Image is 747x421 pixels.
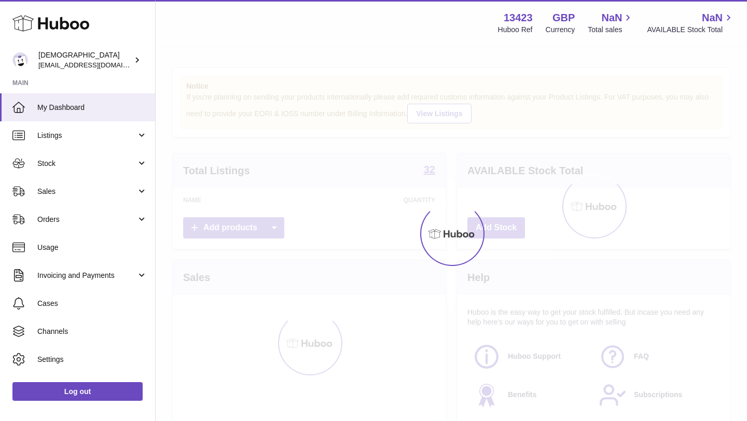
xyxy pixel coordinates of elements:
span: Stock [37,159,136,169]
span: Settings [37,355,147,364]
span: Usage [37,243,147,252]
strong: GBP [552,11,575,25]
span: My Dashboard [37,103,147,113]
span: NaN [601,11,622,25]
span: AVAILABLE Stock Total [647,25,735,35]
div: Huboo Ref [498,25,533,35]
a: NaN Total sales [588,11,634,35]
span: NaN [702,11,723,25]
div: Currency [546,25,575,35]
span: Channels [37,327,147,336]
img: olgazyuz@outlook.com [12,52,28,68]
strong: 13423 [504,11,533,25]
span: Sales [37,187,136,197]
span: Total sales [588,25,634,35]
a: Log out [12,382,143,401]
span: Invoicing and Payments [37,271,136,280]
span: Cases [37,299,147,308]
div: [DEMOGRAPHIC_DATA] [38,50,132,70]
span: Listings [37,131,136,141]
span: [EMAIL_ADDRESS][DOMAIN_NAME] [38,61,153,69]
span: Orders [37,215,136,224]
a: NaN AVAILABLE Stock Total [647,11,735,35]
